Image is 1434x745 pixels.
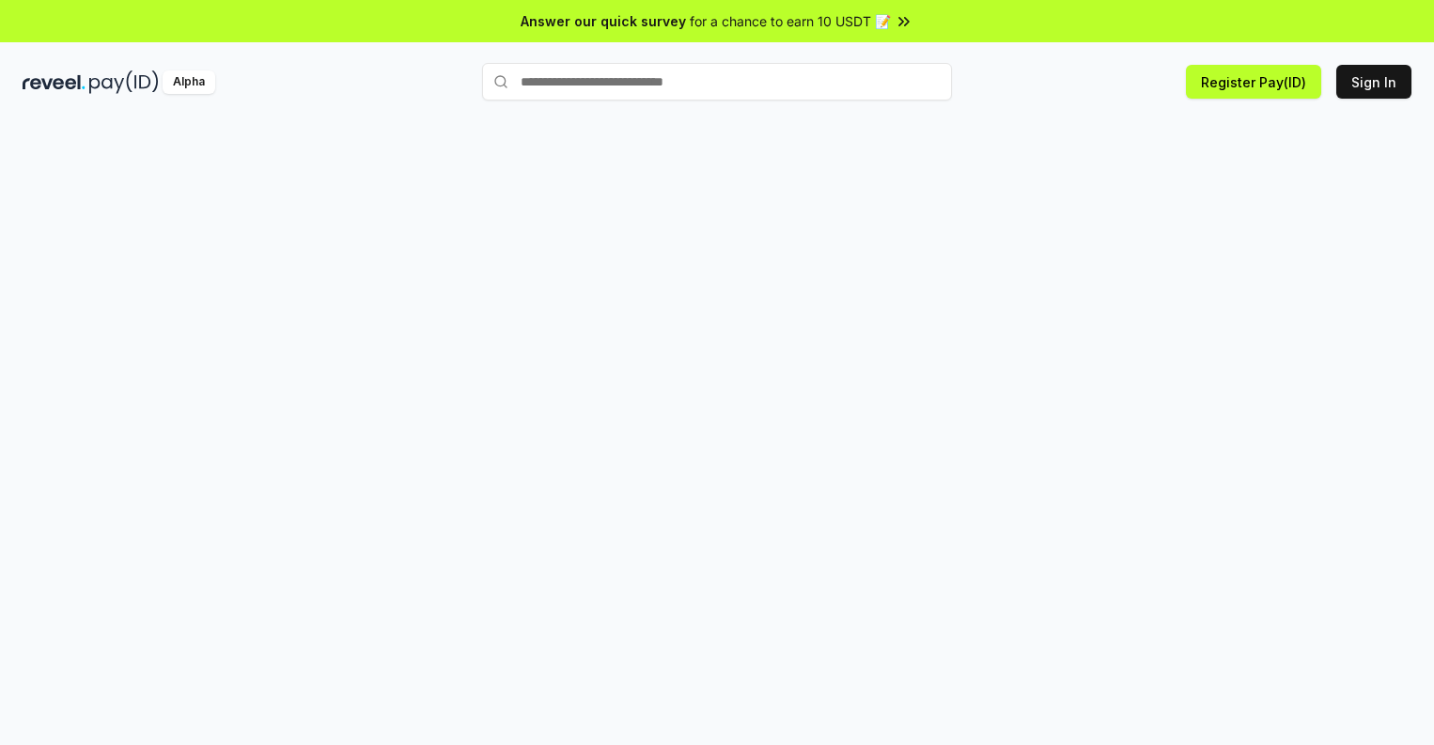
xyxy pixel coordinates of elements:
[163,70,215,94] div: Alpha
[1336,65,1411,99] button: Sign In
[23,70,86,94] img: reveel_dark
[1186,65,1321,99] button: Register Pay(ID)
[690,11,891,31] span: for a chance to earn 10 USDT 📝
[521,11,686,31] span: Answer our quick survey
[89,70,159,94] img: pay_id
